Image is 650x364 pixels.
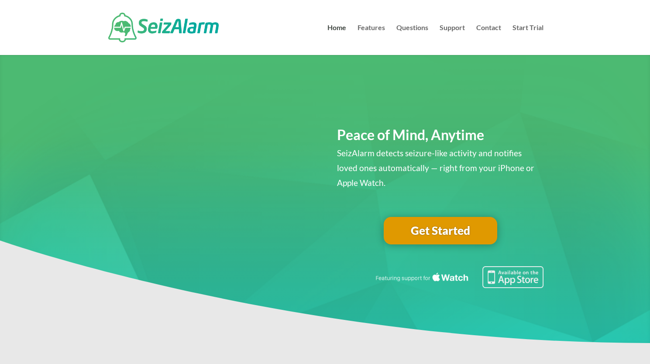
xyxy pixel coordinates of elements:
a: Questions [396,24,428,55]
a: Home [327,24,346,55]
a: Features [358,24,385,55]
img: SeizAlarm [108,13,219,42]
span: SeizAlarm detects seizure-like activity and notifies loved ones automatically — right from your i... [337,148,534,188]
a: Start Trial [512,24,543,55]
a: Contact [476,24,501,55]
a: Get Started [384,217,497,245]
img: Seizure detection available in the Apple App Store. [374,266,543,288]
a: Featuring seizure detection support for the Apple Watch [374,280,543,290]
a: Support [440,24,465,55]
span: Peace of Mind, Anytime [337,126,484,143]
